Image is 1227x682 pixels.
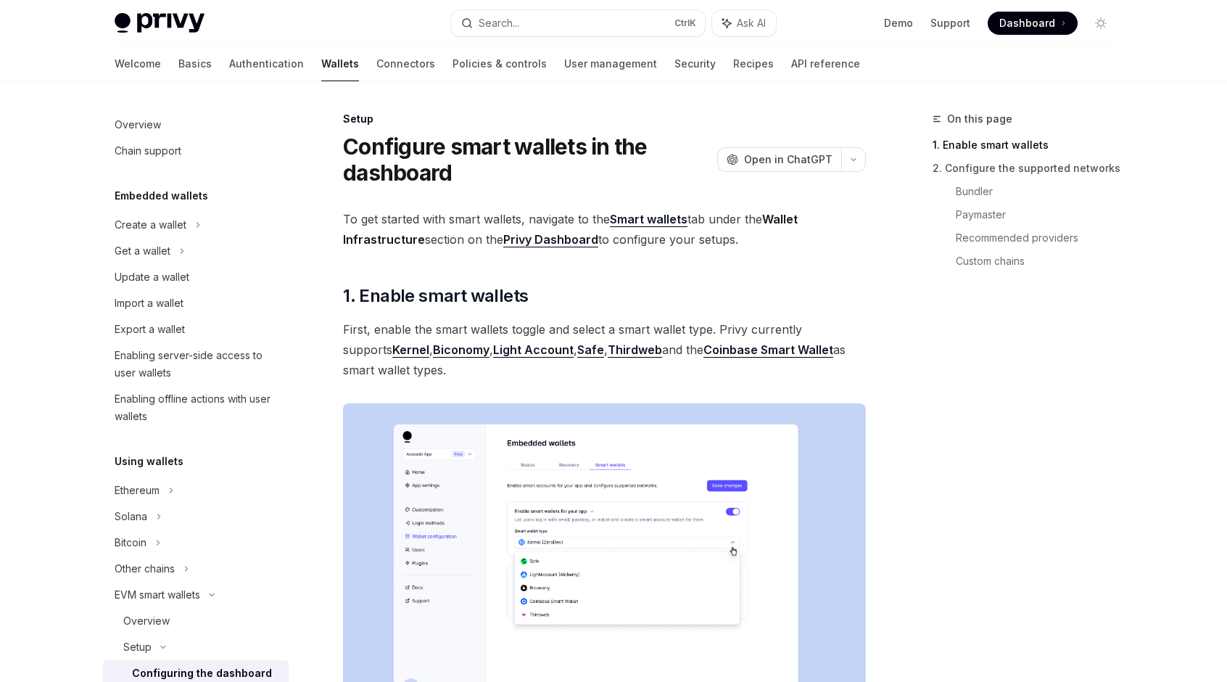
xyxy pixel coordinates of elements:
a: Update a wallet [103,264,289,290]
div: Enabling offline actions with user wallets [115,390,280,425]
a: Recipes [733,46,774,81]
span: Open in ChatGPT [744,152,833,167]
div: Search... [479,15,519,32]
div: EVM smart wallets [115,586,200,604]
div: Create a wallet [115,216,186,234]
a: Custom chains [956,250,1124,273]
a: Paymaster [956,203,1124,226]
button: Search...CtrlK [451,10,705,36]
a: Enabling offline actions with user wallets [103,386,289,430]
div: Overview [115,116,161,133]
a: Enabling server-side access to user wallets [103,342,289,386]
button: Open in ChatGPT [717,147,841,172]
a: Authentication [229,46,304,81]
a: Smart wallets [610,212,687,227]
a: Support [930,16,970,30]
button: Ask AI [712,10,776,36]
strong: Smart wallets [610,212,687,226]
div: Setup [123,638,152,656]
a: Thirdweb [608,342,662,358]
a: Import a wallet [103,290,289,316]
div: Setup [343,112,866,126]
span: On this page [947,110,1012,128]
span: Ctrl K [674,17,696,29]
a: Welcome [115,46,161,81]
div: Import a wallet [115,295,183,312]
a: Safe [577,342,604,358]
a: Demo [884,16,913,30]
div: Other chains [115,560,175,578]
a: API reference [791,46,860,81]
a: Overview [103,112,289,138]
a: 1. Enable smart wallets [933,133,1124,157]
a: Chain support [103,138,289,164]
a: Kernel [392,342,429,358]
div: Chain support [115,142,181,160]
a: Basics [178,46,212,81]
div: Update a wallet [115,268,189,286]
a: Recommended providers [956,226,1124,250]
a: User management [564,46,657,81]
button: Toggle dark mode [1089,12,1112,35]
span: First, enable the smart wallets toggle and select a smart wallet type. Privy currently supports ,... [343,319,866,380]
span: Ask AI [737,16,766,30]
h5: Embedded wallets [115,187,208,205]
a: Export a wallet [103,316,289,342]
h1: Configure smart wallets in the dashboard [343,133,711,186]
a: Overview [103,608,289,634]
a: 2. Configure the supported networks [933,157,1124,180]
a: Light Account [493,342,574,358]
div: Bitcoin [115,534,146,551]
div: Overview [123,612,170,630]
span: Dashboard [999,16,1055,30]
span: To get started with smart wallets, navigate to the tab under the section on the to configure your... [343,209,866,250]
a: Privy Dashboard [503,232,598,247]
h5: Using wallets [115,453,183,470]
a: Connectors [376,46,435,81]
a: Biconomy [433,342,489,358]
div: Enabling server-side access to user wallets [115,347,280,382]
div: Ethereum [115,482,160,499]
div: Solana [115,508,147,525]
span: 1. Enable smart wallets [343,284,528,308]
div: Configuring the dashboard [132,665,272,682]
a: Dashboard [988,12,1078,35]
img: light logo [115,13,204,33]
a: Bundler [956,180,1124,203]
a: Coinbase Smart Wallet [703,342,833,358]
a: Policies & controls [453,46,547,81]
div: Export a wallet [115,321,185,338]
a: Wallets [321,46,359,81]
div: Get a wallet [115,242,170,260]
a: Security [674,46,716,81]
